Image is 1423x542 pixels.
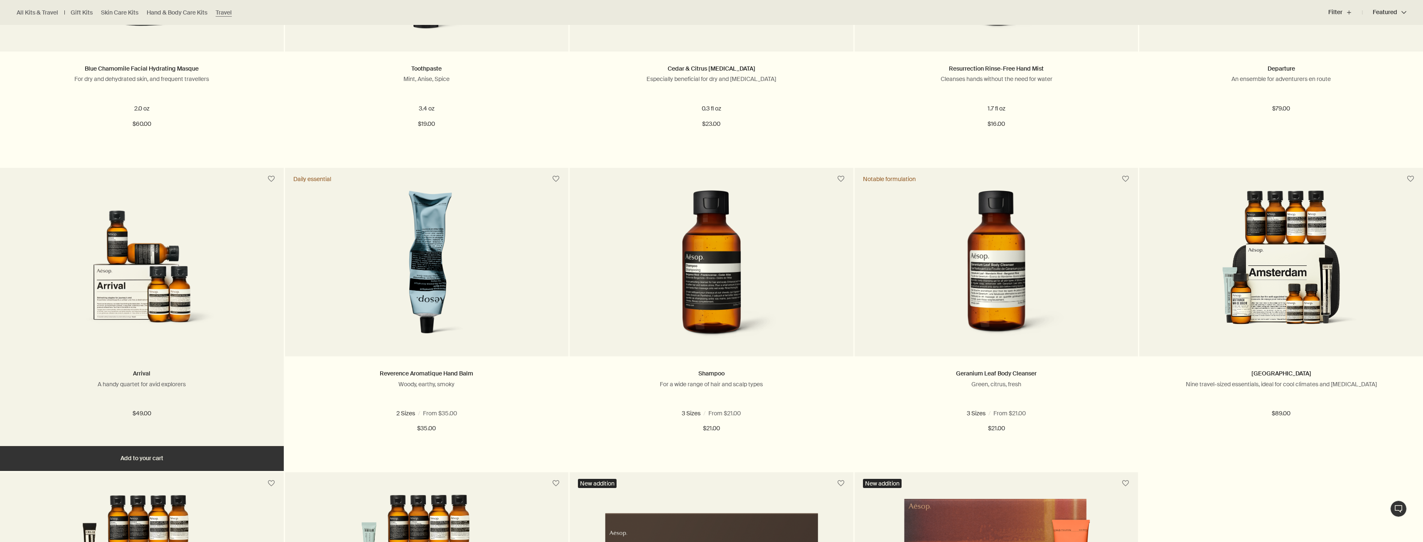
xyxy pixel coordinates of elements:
img: A beige kit surrounded by four amber bottles with flip-caps [54,190,230,344]
span: 2.4 oz [400,410,420,417]
span: 16.9 fl oz [693,410,720,417]
div: New addition [578,479,617,488]
button: Save to cabinet [1118,476,1133,491]
a: All Kits & Travel [17,9,58,17]
div: Notable formulation [863,175,916,183]
a: Departure [1268,65,1295,72]
button: Save to cabinet [264,476,279,491]
a: Geranium Leaf Body Cleanser [956,370,1037,377]
button: Featured [1362,2,1406,22]
p: Especially beneficial for dry and [MEDICAL_DATA] [582,75,841,83]
button: Save to cabinet [548,476,563,491]
span: $60.00 [133,119,151,129]
span: 16.5 oz [436,410,458,417]
a: Cedar & Citrus [MEDICAL_DATA] [668,65,755,72]
span: $21.00 [703,424,720,434]
div: Daily essential [293,175,331,183]
span: $49.00 [133,409,151,419]
a: Travel [216,9,232,17]
p: A handy quartet for avid explorers [12,380,271,388]
span: $16.00 [988,119,1005,129]
p: Cleanses hands without the need for water [867,75,1126,83]
p: Woody, earthy, smoky [297,380,556,388]
span: 16.9 fl oz refill [736,410,774,417]
button: Save to cabinet [833,172,848,186]
span: 16.9 fl oz [978,410,1005,417]
img: Geranium Leaf Body Cleanser 100 mL in a brown bottle [921,190,1072,344]
p: Nine travel-sized essentials, ideal for cool climates and [MEDICAL_DATA] [1152,380,1411,388]
span: $79.00 [1272,104,1290,114]
p: For a wide range of hair and scalp types [582,380,841,388]
a: [GEOGRAPHIC_DATA] [1251,370,1311,377]
button: Save to cabinet [548,172,563,186]
p: For dry and dehydrated skin, and frequent travellers [12,75,271,83]
p: An ensemble for adventurers en route [1152,75,1411,83]
button: Filter [1328,2,1362,22]
span: $35.00 [417,424,436,434]
button: Save to cabinet [833,476,848,491]
span: $19.00 [418,119,435,129]
span: 3.3 fl oz [939,410,963,417]
button: Save to cabinet [1118,172,1133,186]
div: New addition [863,479,902,488]
img: Reverence Aromatique Hand Balm in aluminium tube [362,190,492,344]
a: Toothpaste [411,65,442,72]
span: 16.9 fl oz refill [1021,410,1059,417]
a: Hand & Body Care Kits [147,9,207,17]
a: Resurrection Rinse-Free Hand Mist [949,65,1044,72]
img: shampoo in small, amber bottle with a black cap [645,190,778,344]
a: Arrival [133,370,150,377]
p: Green, citrus, fresh [867,380,1126,388]
p: Mint, Anise, Spice [297,75,556,83]
span: $23.00 [702,119,720,129]
button: Save to cabinet [1403,172,1418,186]
span: $89.00 [1272,409,1290,419]
span: $21.00 [988,424,1005,434]
a: Geranium Leaf Body Cleanser 100 mL in a brown bottle [855,190,1138,356]
a: Blue Chamomile Facial Hydrating Masque [85,65,199,72]
a: Skin Care Kits [101,9,138,17]
a: Nine travel-sized products with a re-usable zip-up case. [1139,190,1423,356]
img: Nine travel-sized products with a re-usable zip-up case. [1193,190,1369,344]
button: Save to cabinet [264,172,279,186]
button: Live Assistance [1390,500,1407,517]
a: Shampoo [698,370,725,377]
a: Reverence Aromatique Hand Balm [380,370,473,377]
span: 3.3 fl oz [654,410,678,417]
a: shampoo in small, amber bottle with a black cap [570,190,853,356]
a: Reverence Aromatique Hand Balm in aluminium tube [285,190,569,356]
a: Gift Kits [71,9,93,17]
